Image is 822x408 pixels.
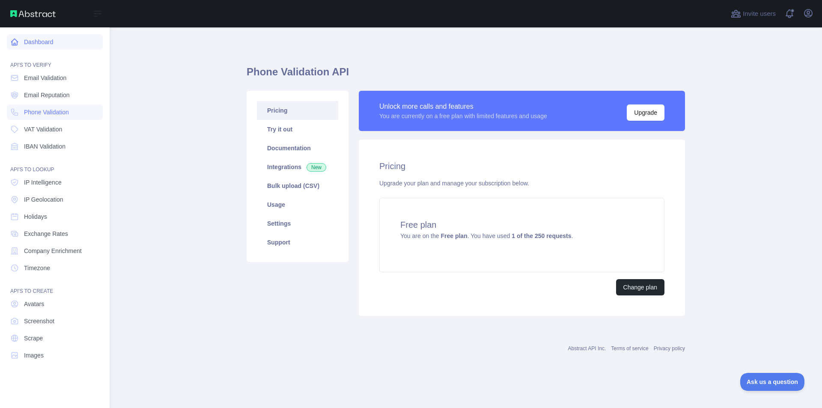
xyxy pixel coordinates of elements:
[568,345,606,351] a: Abstract API Inc.
[7,70,103,86] a: Email Validation
[24,108,69,116] span: Phone Validation
[24,195,63,204] span: IP Geolocation
[7,331,103,346] a: Scrape
[441,232,467,239] strong: Free plan
[7,260,103,276] a: Timezone
[24,178,62,187] span: IP Intelligence
[7,87,103,103] a: Email Reputation
[24,212,47,221] span: Holidays
[7,313,103,329] a: Screenshot
[654,345,685,351] a: Privacy policy
[379,160,664,172] h2: Pricing
[729,7,777,21] button: Invite users
[512,232,571,239] strong: 1 of the 250 requests
[7,34,103,50] a: Dashboard
[7,209,103,224] a: Holidays
[400,232,573,239] span: You are on the . You have used .
[24,91,70,99] span: Email Reputation
[257,233,338,252] a: Support
[379,101,547,112] div: Unlock more calls and features
[24,229,68,238] span: Exchange Rates
[7,51,103,68] div: API'S TO VERIFY
[7,296,103,312] a: Avatars
[247,65,685,86] h1: Phone Validation API
[7,277,103,295] div: API'S TO CREATE
[7,175,103,190] a: IP Intelligence
[257,139,338,158] a: Documentation
[257,176,338,195] a: Bulk upload (CSV)
[627,104,664,121] button: Upgrade
[740,373,805,391] iframe: Toggle Customer Support
[24,142,66,151] span: IBAN Validation
[743,9,776,19] span: Invite users
[379,112,547,120] div: You are currently on a free plan with limited features and usage
[611,345,648,351] a: Terms of service
[7,156,103,173] div: API'S TO LOOKUP
[7,139,103,154] a: IBAN Validation
[616,279,664,295] button: Change plan
[24,334,43,342] span: Scrape
[24,125,62,134] span: VAT Validation
[24,264,50,272] span: Timezone
[24,247,82,255] span: Company Enrichment
[307,163,326,172] span: New
[7,192,103,207] a: IP Geolocation
[7,104,103,120] a: Phone Validation
[24,74,66,82] span: Email Validation
[257,214,338,233] a: Settings
[257,158,338,176] a: Integrations New
[10,10,56,17] img: Abstract API
[24,300,44,308] span: Avatars
[257,120,338,139] a: Try it out
[24,351,44,360] span: Images
[379,179,664,188] div: Upgrade your plan and manage your subscription below.
[257,195,338,214] a: Usage
[7,348,103,363] a: Images
[7,122,103,137] a: VAT Validation
[400,219,643,231] h4: Free plan
[257,101,338,120] a: Pricing
[7,226,103,241] a: Exchange Rates
[24,317,54,325] span: Screenshot
[7,243,103,259] a: Company Enrichment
